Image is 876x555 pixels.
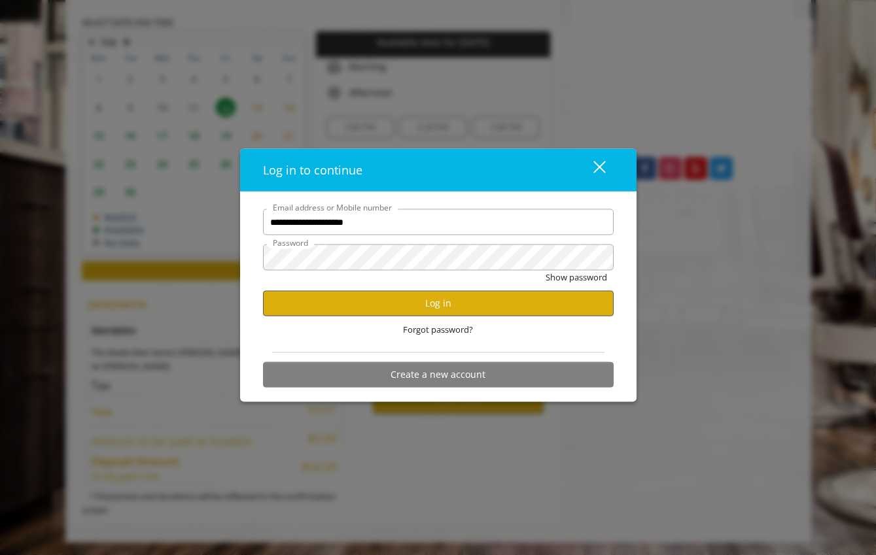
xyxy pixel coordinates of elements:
button: close dialog [569,156,614,183]
span: Log in to continue [263,162,362,178]
div: close dialog [578,160,604,180]
input: Email address or Mobile number [263,209,614,235]
input: Password [263,244,614,271]
button: Log in [263,290,614,316]
button: Create a new account [263,362,614,387]
label: Password [266,237,315,249]
button: Show password [546,271,607,284]
label: Email address or Mobile number [266,201,398,214]
span: Forgot password? [403,322,473,336]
